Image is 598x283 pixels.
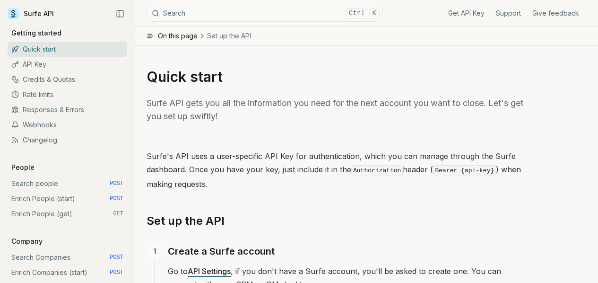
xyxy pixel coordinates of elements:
span: POST [110,180,123,187]
a: Changelog [8,133,127,148]
a: Get API Key [448,9,485,18]
a: Enrich Companies (start) POST [8,265,127,280]
a: Quick start [8,42,127,57]
a: Search people POST [8,176,127,191]
a: Webhooks [8,117,127,133]
button: On this pageSet up the API [135,27,598,45]
span: POST [110,269,123,276]
p: People [8,163,38,172]
h1: Quick start [147,68,530,85]
a: API Settings [188,266,231,276]
button: Collapse Sidebar [113,7,127,21]
a: Set up the API [147,213,225,229]
span: POST [110,195,123,203]
span: GET [113,210,123,218]
kbd: K [369,8,380,18]
span: Set up the API [207,31,251,41]
a: Support [496,9,521,18]
code: Bearer {api-key} [433,165,496,176]
p: Surfe's API uses a user-specific API Key for authentication, which you can manage through the Sur... [147,150,530,191]
a: Enrich People (start) POST [8,191,127,206]
button: SearchCtrlK [147,5,383,22]
a: Give feedback [532,9,579,18]
a: Surfe API [8,7,54,21]
a: Credits & Quotas [8,72,127,87]
a: Enrich People (get) GET [8,206,127,221]
p: Company [8,237,46,246]
p: Getting started [8,28,65,38]
a: API Key [8,57,127,72]
span: POST [110,254,123,261]
a: Create a Surfe account [168,244,275,259]
p: Surfe API gets you all the information you need for the next account you want to close. Let's get... [147,97,530,123]
a: Responses & Errors [8,102,127,117]
code: Authorization [351,165,403,176]
a: Rate limits [8,87,127,102]
a: Search Companies POST [8,250,127,265]
kbd: Ctrl [346,8,368,18]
